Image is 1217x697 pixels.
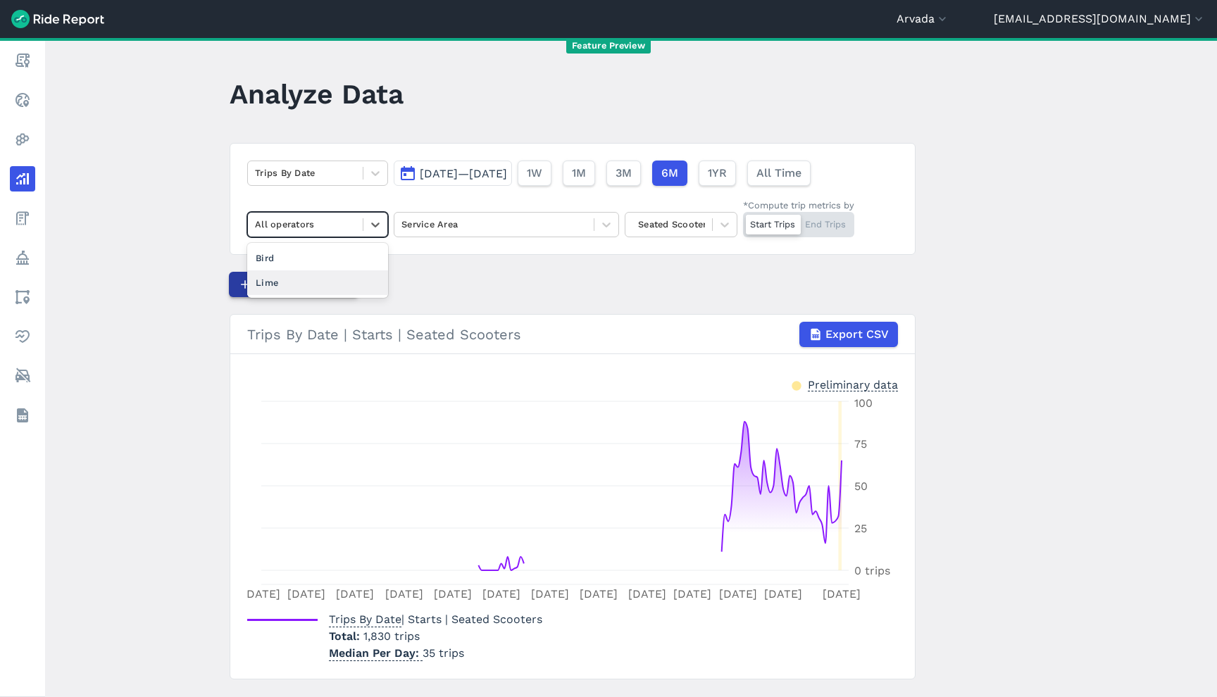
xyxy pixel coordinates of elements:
span: 1M [572,165,586,182]
tspan: [DATE] [531,587,569,601]
span: | Starts | Seated Scooters [329,613,542,626]
tspan: [DATE] [385,587,423,601]
tspan: 25 [854,522,867,535]
tspan: 75 [854,437,867,451]
span: [DATE]—[DATE] [420,167,507,180]
span: 1W [527,165,542,182]
tspan: 0 trips [854,564,890,577]
h1: Analyze Data [230,75,404,113]
img: Ride Report [11,10,104,28]
tspan: [DATE] [336,587,374,601]
p: 35 trips [329,645,542,662]
a: Analyze [10,166,35,191]
tspan: [DATE] [628,587,666,601]
div: Lime [247,270,388,295]
span: 1YR [708,165,727,182]
button: Arvada [897,11,949,27]
a: ModeShift [10,363,35,389]
button: 1YR [699,161,736,186]
tspan: [DATE] [673,587,711,601]
a: Report [10,48,35,73]
span: All Time [756,165,801,182]
span: Trips By Date [329,608,401,627]
tspan: [DATE] [719,587,757,601]
tspan: [DATE] [580,587,618,601]
a: Heatmaps [10,127,35,152]
button: All Time [747,161,811,186]
a: Fees [10,206,35,231]
button: Export CSV [799,322,898,347]
tspan: [DATE] [242,587,280,601]
button: Compare Metrics [229,272,358,297]
span: Feature Preview [566,39,651,54]
tspan: 50 [854,479,868,493]
span: 1,830 trips [363,629,420,643]
a: Areas [10,284,35,310]
span: Total [329,629,363,643]
div: Preliminary data [808,377,898,391]
span: Median Per Day [329,642,423,661]
a: Policy [10,245,35,270]
button: [DATE]—[DATE] [394,161,512,186]
a: Datasets [10,403,35,428]
a: Health [10,324,35,349]
button: 6M [652,161,687,186]
tspan: [DATE] [482,587,520,601]
tspan: 100 [854,396,873,410]
tspan: [DATE] [764,587,802,601]
button: 3M [606,161,641,186]
span: Export CSV [825,326,889,343]
tspan: [DATE] [823,587,861,601]
span: 6M [661,165,678,182]
button: [EMAIL_ADDRESS][DOMAIN_NAME] [994,11,1206,27]
button: 1M [563,161,595,186]
div: Trips By Date | Starts | Seated Scooters [247,322,898,347]
div: Bird [247,246,388,270]
div: *Compute trip metrics by [743,199,854,212]
tspan: [DATE] [434,587,472,601]
button: 1W [518,161,551,186]
a: Realtime [10,87,35,113]
span: 3M [616,165,632,182]
tspan: [DATE] [287,587,325,601]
